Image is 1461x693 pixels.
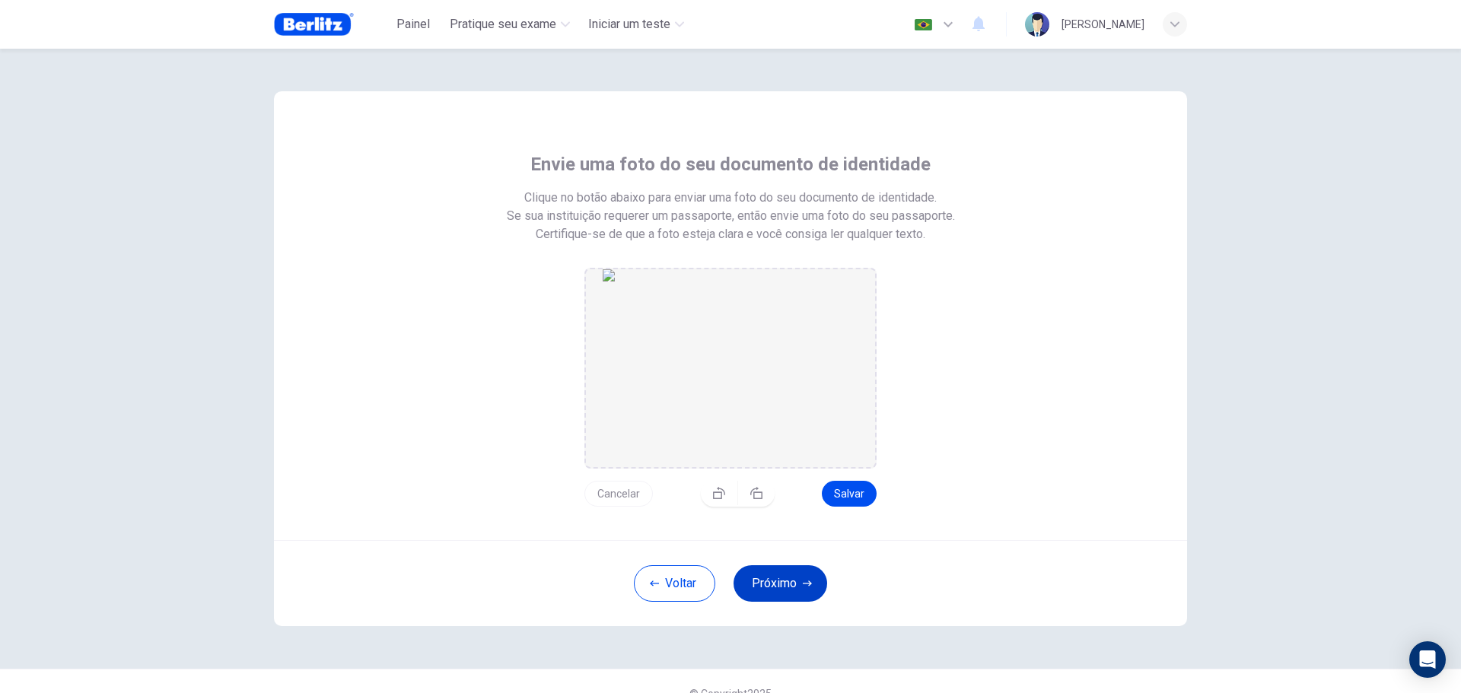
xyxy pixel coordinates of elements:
button: Salvar [822,481,877,507]
div: drag and drop area [584,268,877,469]
button: Girar para a direita [738,481,775,505]
button: Girar para a esquerda [701,481,738,505]
a: Berlitz Brasil logo [274,9,389,40]
div: Open Intercom Messenger [1409,641,1446,678]
button: Próximo [734,565,827,602]
img: Berlitz Brasil logo [274,9,354,40]
span: Envie uma foto do seu documento de identidade [530,152,931,176]
button: Cancelar [584,481,653,507]
div: [PERSON_NAME] [1062,15,1144,33]
span: Certifique-se de que a foto esteja clara e você consiga ler qualquer texto. [536,225,925,243]
img: preview screemshot [603,269,858,467]
span: Iniciar um teste [588,15,670,33]
img: Profile picture [1025,12,1049,37]
button: Voltar [634,565,715,602]
span: Painel [396,15,430,33]
span: Clique no botão abaixo para enviar uma foto do seu documento de identidade. Se sua instituição re... [507,189,955,225]
span: Pratique seu exame [450,15,556,33]
button: Pratique seu exame [444,11,576,38]
button: Iniciar um teste [582,11,690,38]
img: pt [914,19,933,30]
button: Painel [389,11,438,38]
